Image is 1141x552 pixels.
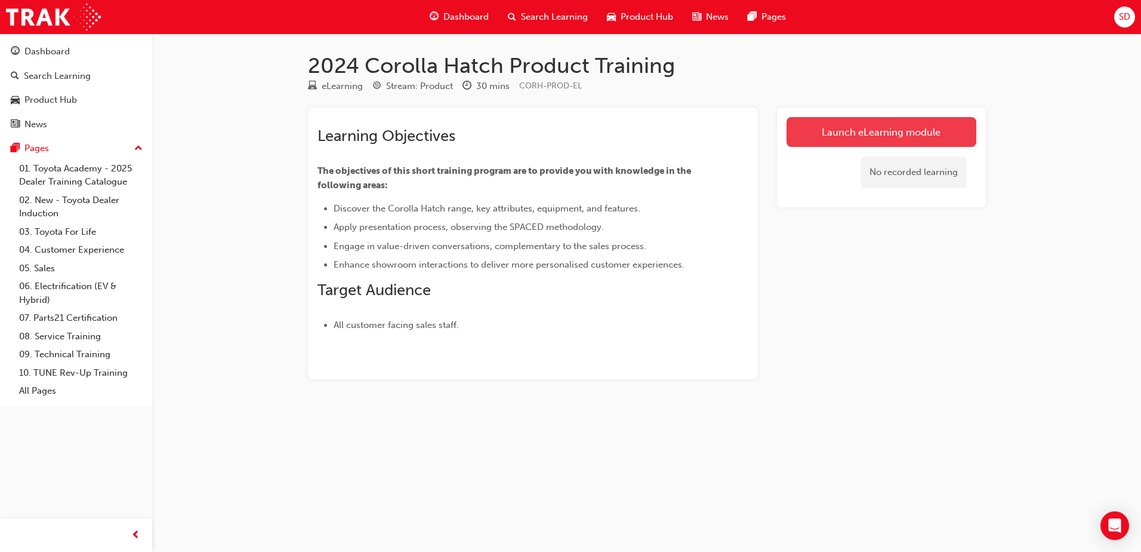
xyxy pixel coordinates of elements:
[1100,511,1129,540] div: Open Intercom Messenger
[748,10,757,24] span: pages-icon
[14,277,147,309] a: 06. Electrification (EV & Hybrid)
[14,191,147,223] a: 02. New - Toyota Dealer Induction
[5,65,147,87] a: Search Learning
[430,10,439,24] span: guage-icon
[14,309,147,327] a: 07. Parts21 Certification
[372,81,381,92] span: target-icon
[334,222,604,232] span: Apply presentation process, observing the SPACED methodology.
[11,119,20,130] span: news-icon
[11,47,20,57] span: guage-icon
[462,79,510,94] div: Duration
[462,81,471,92] span: clock-icon
[317,127,455,145] span: Learning Objectives
[621,10,673,24] span: Product Hub
[476,79,510,93] div: 30 mins
[134,141,143,157] span: up-icon
[308,81,317,92] span: learningResourceType_ELEARNING-icon
[334,241,646,252] span: Engage in value-driven conversations, complementary to the sales process.
[521,10,588,24] span: Search Learning
[372,79,453,94] div: Stream
[607,10,616,24] span: car-icon
[11,95,20,106] span: car-icon
[5,114,147,136] a: News
[24,69,91,83] div: Search Learning
[6,4,101,30] img: Trak
[14,345,147,364] a: 09. Technical Training
[861,157,967,188] div: No recorded learning
[334,259,684,270] span: Enhance showroom interactions to deliver more personalised customer experiences.
[692,10,701,24] span: news-icon
[334,203,640,214] span: Discover the Corolla Hatch range, key attributes, equipment, and features.
[14,259,147,278] a: 05. Sales
[14,327,147,346] a: 08. Service Training
[322,79,363,93] div: eLearning
[11,143,20,154] span: pages-icon
[519,81,582,91] span: Learning resource code
[420,5,498,29] a: guage-iconDashboard
[761,10,786,24] span: Pages
[308,79,363,94] div: Type
[308,53,986,79] h1: 2024 Corolla Hatch Product Training
[24,118,47,131] div: News
[317,165,693,191] span: The objectives of this short training program are to provide you with knowledge in the following ...
[131,528,140,543] span: prev-icon
[24,142,49,155] div: Pages
[5,137,147,160] button: Pages
[14,160,147,191] a: 01. Toyota Academy - 2025 Dealer Training Catalogue
[317,281,431,299] span: Target Audience
[787,117,976,147] a: Launch eLearning module
[738,5,795,29] a: pages-iconPages
[498,5,597,29] a: search-iconSearch Learning
[5,89,147,111] a: Product Hub
[14,382,147,400] a: All Pages
[5,38,147,137] button: DashboardSearch LearningProduct HubNews
[5,41,147,63] a: Dashboard
[24,93,77,107] div: Product Hub
[1114,7,1135,27] button: SD
[443,10,489,24] span: Dashboard
[683,5,738,29] a: news-iconNews
[334,320,459,330] span: All customer facing sales staff.
[597,5,683,29] a: car-iconProduct Hub
[386,79,453,93] div: Stream: Product
[1119,10,1130,24] span: SD
[11,71,19,82] span: search-icon
[14,223,147,241] a: 03. Toyota For Life
[508,10,516,24] span: search-icon
[14,364,147,382] a: 10. TUNE Rev-Up Training
[24,45,70,59] div: Dashboard
[14,241,147,259] a: 04. Customer Experience
[706,10,729,24] span: News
